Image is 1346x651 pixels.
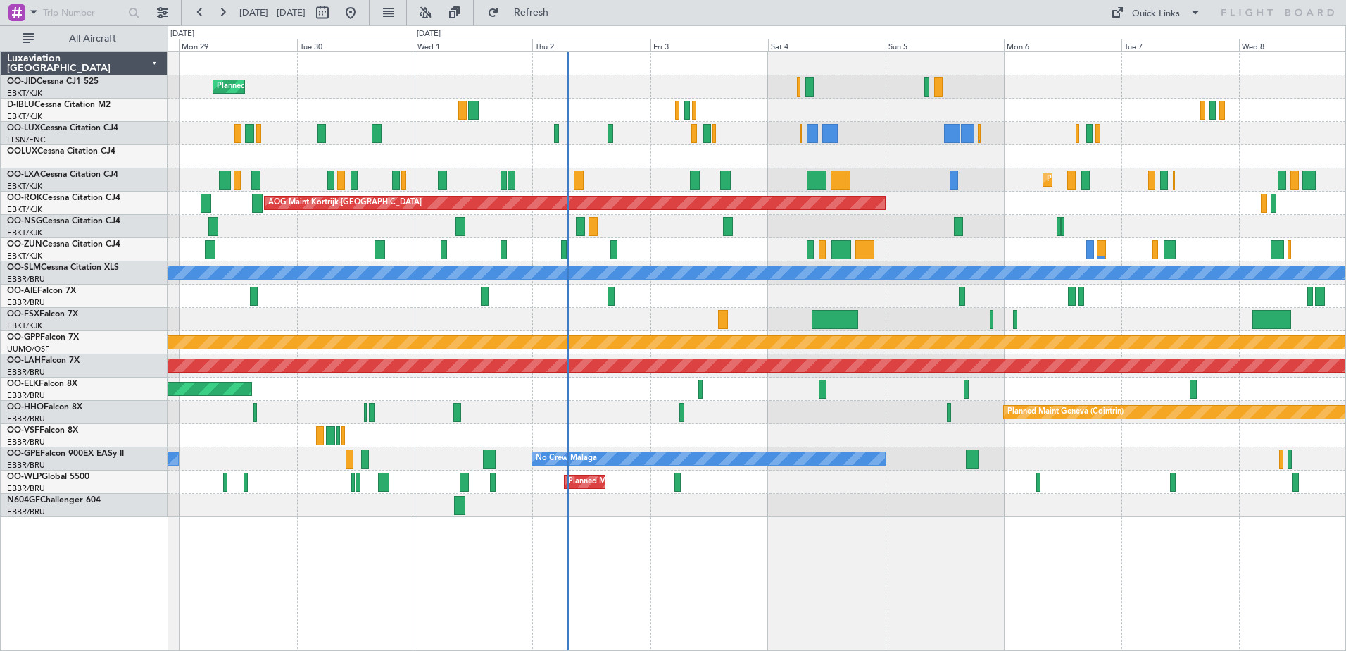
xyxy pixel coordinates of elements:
[7,460,45,471] a: EBBR/BRU
[7,297,45,308] a: EBBR/BRU
[7,473,89,481] a: OO-WLPGlobal 5500
[7,496,101,504] a: N604GFChallenger 604
[7,181,42,192] a: EBKT/KJK
[268,192,422,213] div: AOG Maint Kortrijk-[GEOGRAPHIC_DATA]
[7,194,120,202] a: OO-ROKCessna Citation CJ4
[1104,1,1208,24] button: Quick Links
[7,437,45,447] a: EBBR/BRU
[1004,39,1121,51] div: Mon 6
[7,390,45,401] a: EBBR/BRU
[1007,402,1124,423] div: Planned Maint Geneva (Cointrin)
[7,228,42,238] a: EBKT/KJK
[7,356,41,365] span: OO-LAH
[7,449,124,458] a: OO-GPEFalcon 900EX EASy II
[7,287,76,295] a: OO-AIEFalcon 7X
[7,194,42,202] span: OO-ROK
[7,263,119,272] a: OO-SLMCessna Citation XLS
[239,6,306,19] span: [DATE] - [DATE]
[7,240,120,249] a: OO-ZUNCessna Citation CJ4
[7,414,45,424] a: EBBR/BRU
[7,310,39,318] span: OO-FSX
[886,39,1003,51] div: Sun 5
[7,507,45,517] a: EBBR/BRU
[217,76,381,97] div: Planned Maint Kortrijk-[GEOGRAPHIC_DATA]
[7,170,40,179] span: OO-LXA
[7,496,40,504] span: N604GF
[7,380,39,388] span: OO-ELK
[7,101,111,109] a: D-IBLUCessna Citation M2
[7,344,49,354] a: UUMO/OSF
[7,147,115,156] a: OOLUXCessna Citation CJ4
[15,27,153,50] button: All Aircraft
[7,124,118,132] a: OO-LUXCessna Citation CJ4
[7,77,99,86] a: OO-JIDCessna CJ1 525
[7,426,39,435] span: OO-VSF
[568,471,669,492] div: Planned Maint Milan (Linate)
[7,170,118,179] a: OO-LXACessna Citation CJ4
[170,28,194,40] div: [DATE]
[7,251,42,261] a: EBKT/KJK
[1047,169,1211,190] div: Planned Maint Kortrijk-[GEOGRAPHIC_DATA]
[7,135,46,145] a: LFSN/ENC
[417,28,441,40] div: [DATE]
[7,449,40,458] span: OO-GPE
[532,39,650,51] div: Thu 2
[7,380,77,388] a: OO-ELKFalcon 8X
[7,204,42,215] a: EBKT/KJK
[7,310,78,318] a: OO-FSXFalcon 7X
[1121,39,1239,51] div: Tue 7
[1132,7,1180,21] div: Quick Links
[502,8,561,18] span: Refresh
[7,263,41,272] span: OO-SLM
[7,333,40,342] span: OO-GPP
[7,473,42,481] span: OO-WLP
[7,403,82,411] a: OO-HHOFalcon 8X
[7,483,45,494] a: EBBR/BRU
[7,217,120,225] a: OO-NSGCessna Citation CJ4
[7,147,37,156] span: OOLUX
[37,34,149,44] span: All Aircraft
[179,39,296,51] div: Mon 29
[7,321,42,331] a: EBKT/KJK
[7,101,34,109] span: D-IBLU
[7,274,45,285] a: EBBR/BRU
[650,39,768,51] div: Fri 3
[7,403,44,411] span: OO-HHO
[768,39,886,51] div: Sat 4
[7,240,42,249] span: OO-ZUN
[415,39,532,51] div: Wed 1
[43,2,124,23] input: Trip Number
[7,426,78,435] a: OO-VSFFalcon 8X
[7,111,42,122] a: EBKT/KJK
[7,88,42,99] a: EBKT/KJK
[536,448,597,469] div: No Crew Malaga
[7,287,37,295] span: OO-AIE
[481,1,565,24] button: Refresh
[7,217,42,225] span: OO-NSG
[7,77,37,86] span: OO-JID
[7,124,40,132] span: OO-LUX
[7,333,79,342] a: OO-GPPFalcon 7X
[297,39,415,51] div: Tue 30
[7,356,80,365] a: OO-LAHFalcon 7X
[7,367,45,378] a: EBBR/BRU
